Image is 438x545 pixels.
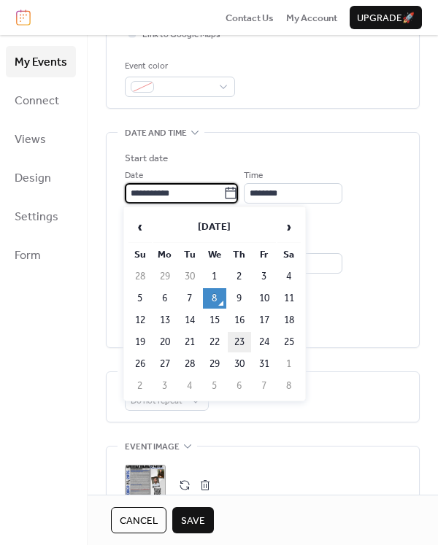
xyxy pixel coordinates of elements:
[6,162,76,193] a: Design
[128,288,152,309] td: 5
[286,11,337,26] span: My Account
[253,288,276,309] td: 10
[350,6,422,29] button: Upgrade🚀
[15,128,46,151] span: Views
[286,10,337,25] a: My Account
[153,212,276,243] th: [DATE]
[129,212,151,241] span: ‹
[253,354,276,374] td: 31
[128,354,152,374] td: 26
[203,266,226,287] td: 1
[120,514,158,528] span: Cancel
[153,310,177,331] td: 13
[6,201,76,232] a: Settings
[128,266,152,287] td: 28
[203,332,226,352] td: 22
[125,59,232,74] div: Event color
[178,310,201,331] td: 14
[228,310,251,331] td: 16
[228,354,251,374] td: 30
[277,266,301,287] td: 4
[6,85,76,116] a: Connect
[128,244,152,265] th: Su
[153,288,177,309] td: 6
[228,332,251,352] td: 23
[178,354,201,374] td: 28
[125,465,166,506] div: ;
[277,288,301,309] td: 11
[253,266,276,287] td: 3
[111,507,166,533] button: Cancel
[226,11,274,26] span: Contact Us
[16,9,31,26] img: logo
[203,288,226,309] td: 8
[228,266,251,287] td: 2
[253,244,276,265] th: Fr
[228,244,251,265] th: Th
[15,167,51,190] span: Design
[178,244,201,265] th: Tu
[228,376,251,396] td: 6
[15,90,59,112] span: Connect
[244,169,263,183] span: Time
[277,376,301,396] td: 8
[178,376,201,396] td: 4
[142,28,220,42] span: Link to Google Maps
[15,244,41,267] span: Form
[125,126,187,141] span: Date and time
[125,440,180,455] span: Event image
[277,310,301,331] td: 18
[15,206,58,228] span: Settings
[203,354,226,374] td: 29
[6,123,76,155] a: Views
[228,288,251,309] td: 9
[128,332,152,352] td: 19
[203,244,226,265] th: We
[128,310,152,331] td: 12
[277,244,301,265] th: Sa
[253,376,276,396] td: 7
[203,376,226,396] td: 5
[277,354,301,374] td: 1
[172,507,214,533] button: Save
[178,266,201,287] td: 30
[181,514,205,528] span: Save
[357,11,415,26] span: Upgrade 🚀
[153,332,177,352] td: 20
[277,332,301,352] td: 25
[153,354,177,374] td: 27
[125,169,143,183] span: Date
[125,151,168,166] div: Start date
[15,51,67,74] span: My Events
[6,46,76,77] a: My Events
[253,332,276,352] td: 24
[153,266,177,287] td: 29
[226,10,274,25] a: Contact Us
[278,212,300,241] span: ›
[178,332,201,352] td: 21
[178,288,201,309] td: 7
[153,244,177,265] th: Mo
[253,310,276,331] td: 17
[203,310,226,331] td: 15
[6,239,76,271] a: Form
[153,376,177,396] td: 3
[128,376,152,396] td: 2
